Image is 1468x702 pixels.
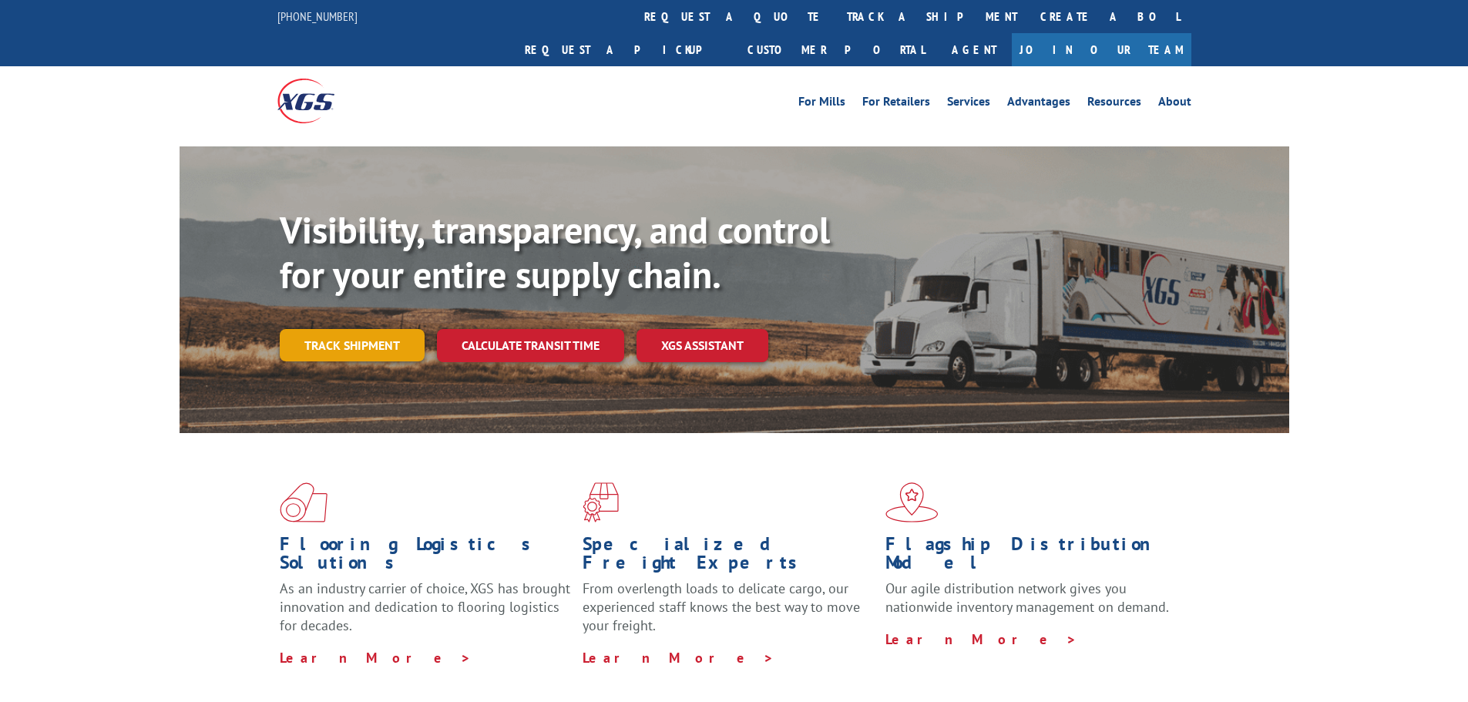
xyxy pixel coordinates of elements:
[583,482,619,522] img: xgs-icon-focused-on-flooring-red
[280,649,472,667] a: Learn More >
[277,8,358,24] a: [PHONE_NUMBER]
[936,33,1012,66] a: Agent
[1012,33,1191,66] a: Join Our Team
[637,329,768,362] a: XGS ASSISTANT
[885,535,1177,579] h1: Flagship Distribution Model
[1158,96,1191,113] a: About
[513,33,736,66] a: Request a pickup
[798,96,845,113] a: For Mills
[583,649,774,667] a: Learn More >
[280,329,425,361] a: Track shipment
[885,630,1077,648] a: Learn More >
[280,482,328,522] img: xgs-icon-total-supply-chain-intelligence-red
[583,579,874,648] p: From overlength loads to delicate cargo, our experienced staff knows the best way to move your fr...
[280,579,570,634] span: As an industry carrier of choice, XGS has brought innovation and dedication to flooring logistics...
[1087,96,1141,113] a: Resources
[437,329,624,362] a: Calculate transit time
[736,33,936,66] a: Customer Portal
[280,206,830,298] b: Visibility, transparency, and control for your entire supply chain.
[862,96,930,113] a: For Retailers
[885,482,939,522] img: xgs-icon-flagship-distribution-model-red
[583,535,874,579] h1: Specialized Freight Experts
[947,96,990,113] a: Services
[280,535,571,579] h1: Flooring Logistics Solutions
[885,579,1169,616] span: Our agile distribution network gives you nationwide inventory management on demand.
[1007,96,1070,113] a: Advantages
